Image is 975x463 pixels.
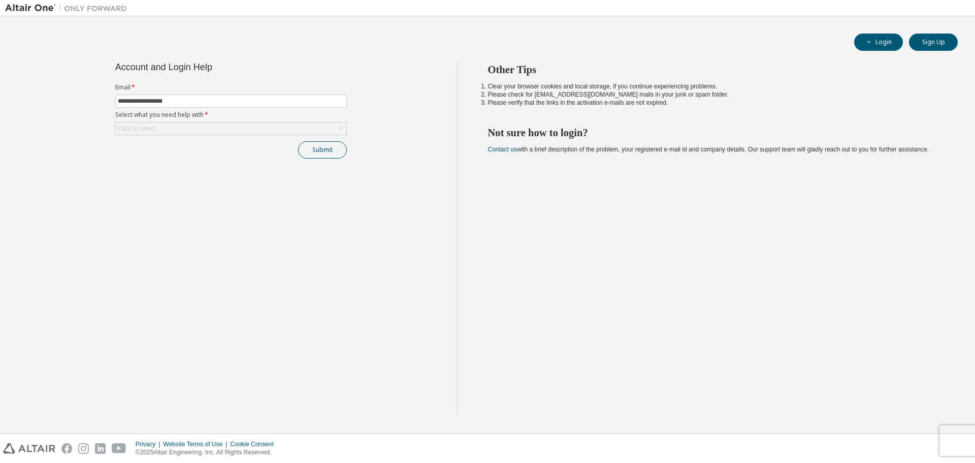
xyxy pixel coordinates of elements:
[112,443,126,454] img: youtube.svg
[78,443,89,454] img: instagram.svg
[136,448,280,457] p: © 2025 Altair Engineering, Inc. All Rights Reserved.
[61,443,72,454] img: facebook.svg
[116,122,346,135] div: Click to select
[488,146,929,153] span: with a brief description of the problem, your registered e-mail id and company details. Our suppo...
[115,83,347,91] label: Email
[488,126,940,139] h2: Not sure how to login?
[115,111,347,119] label: Select what you need help with
[136,440,163,448] div: Privacy
[488,82,940,90] li: Clear your browser cookies and local storage, if you continue experiencing problems.
[909,34,958,51] button: Sign Up
[163,440,230,448] div: Website Terms of Use
[3,443,55,454] img: altair_logo.svg
[5,3,132,13] img: Altair One
[488,99,940,107] li: Please verify that the links in the activation e-mails are not expired.
[854,34,903,51] button: Login
[298,141,347,159] button: Submit
[230,440,279,448] div: Cookie Consent
[118,125,155,133] div: Click to select
[488,63,940,76] h2: Other Tips
[115,63,301,71] div: Account and Login Help
[488,146,517,153] a: Contact us
[95,443,106,454] img: linkedin.svg
[488,90,940,99] li: Please check for [EMAIL_ADDRESS][DOMAIN_NAME] mails in your junk or spam folder.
